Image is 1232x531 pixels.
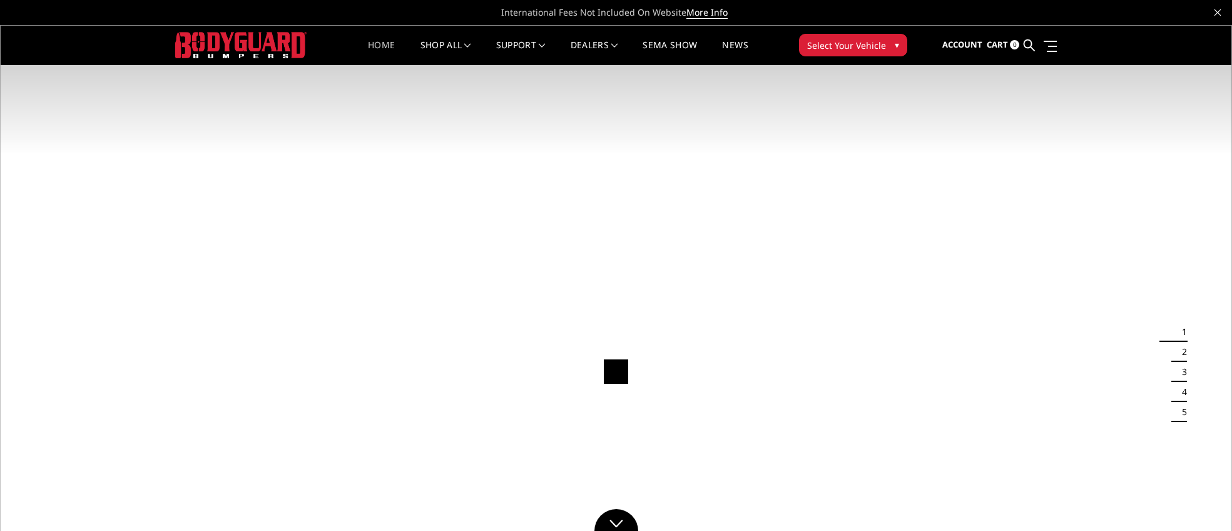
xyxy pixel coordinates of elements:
a: Cart 0 [987,28,1019,62]
button: 2 of 5 [1174,342,1187,362]
a: More Info [686,6,728,19]
a: shop all [420,41,471,65]
a: Click to Down [594,509,638,531]
button: 1 of 5 [1174,322,1187,342]
span: 0 [1010,40,1019,49]
a: Account [942,28,982,62]
a: SEMA Show [643,41,697,65]
button: 5 of 5 [1174,402,1187,422]
button: Select Your Vehicle [799,34,907,56]
a: Home [368,41,395,65]
span: ▾ [895,38,899,51]
span: Select Your Vehicle [807,39,886,52]
img: BODYGUARD BUMPERS [175,32,307,58]
button: 4 of 5 [1174,382,1187,402]
a: Support [496,41,546,65]
span: Account [942,39,982,50]
span: Cart [987,39,1008,50]
a: News [722,41,748,65]
button: 3 of 5 [1174,362,1187,382]
a: Dealers [571,41,618,65]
